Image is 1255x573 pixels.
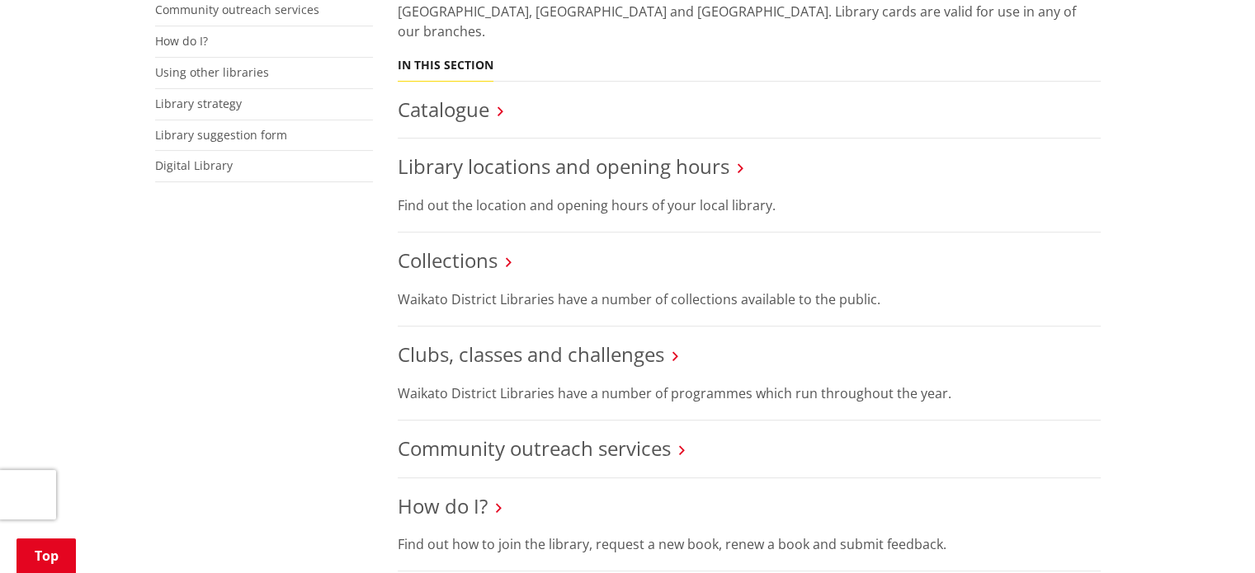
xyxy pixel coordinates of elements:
[398,289,1101,309] p: Waikato District Libraries have a number of collections available to the public.
[398,2,1076,40] span: ibrary cards are valid for use in any of our branches.
[155,64,269,80] a: Using other libraries
[398,247,498,274] a: Collections
[155,127,287,143] a: Library suggestion form
[398,492,488,519] a: How do I?
[155,157,233,173] a: Digital Library
[398,341,664,368] a: Clubs, classes and challenges
[398,534,1101,554] p: Find out how to join the library, request a new book, renew a book and submit feedback.
[155,2,319,17] a: Community outreach services
[1179,504,1238,563] iframe: Messenger Launcher
[398,383,1101,403] p: Waikato District Libraries have a number of programmes which run throughout the year.
[398,153,729,180] a: Library locations and opening hours
[17,538,76,573] a: Top
[398,96,489,123] a: Catalogue
[155,96,242,111] a: Library strategy
[398,59,493,73] h5: In this section
[398,434,671,462] a: Community outreach services
[398,195,1101,215] p: Find out the location and opening hours of your local library.
[155,33,208,49] a: How do I?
